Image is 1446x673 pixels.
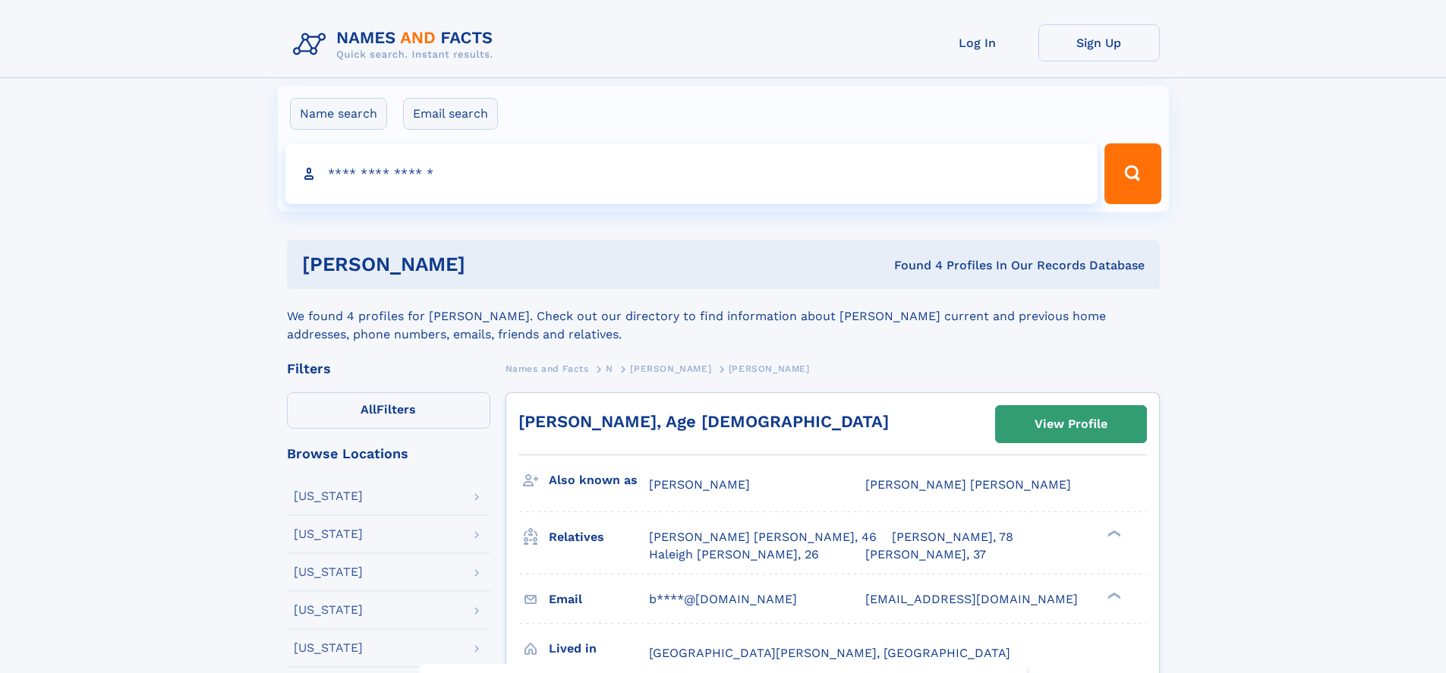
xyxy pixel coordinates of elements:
span: N [606,363,613,374]
span: [PERSON_NAME] [630,363,711,374]
div: [US_STATE] [294,566,363,578]
label: Filters [287,392,490,429]
span: All [361,402,376,417]
span: [EMAIL_ADDRESS][DOMAIN_NAME] [865,592,1078,606]
img: Logo Names and Facts [287,24,506,65]
h1: [PERSON_NAME] [302,255,680,274]
div: [US_STATE] [294,528,363,540]
div: [US_STATE] [294,490,363,502]
a: Names and Facts [506,359,589,378]
a: [PERSON_NAME], Age [DEMOGRAPHIC_DATA] [518,412,889,431]
a: View Profile [996,406,1146,442]
h3: Email [549,587,649,612]
div: ❯ [1104,529,1122,539]
h3: Lived in [549,636,649,662]
div: We found 4 profiles for [PERSON_NAME]. Check out our directory to find information about [PERSON_... [287,289,1160,344]
a: Haleigh [PERSON_NAME], 26 [649,546,819,563]
a: N [606,359,613,378]
a: [PERSON_NAME], 78 [892,529,1013,546]
span: [PERSON_NAME] [649,477,750,492]
span: [GEOGRAPHIC_DATA][PERSON_NAME], [GEOGRAPHIC_DATA] [649,646,1010,660]
button: Search Button [1104,143,1161,204]
span: [PERSON_NAME] [PERSON_NAME] [865,477,1071,492]
h3: Relatives [549,524,649,550]
div: [US_STATE] [294,604,363,616]
input: search input [285,143,1098,204]
label: Name search [290,98,387,130]
a: [PERSON_NAME] [630,359,711,378]
div: Found 4 Profiles In Our Records Database [679,257,1145,274]
a: [PERSON_NAME], 37 [865,546,986,563]
div: Browse Locations [287,447,490,461]
span: [PERSON_NAME] [729,363,810,374]
div: Filters [287,362,490,376]
div: ❯ [1104,590,1122,600]
div: View Profile [1035,407,1107,442]
h3: Also known as [549,467,649,493]
div: [US_STATE] [294,642,363,654]
a: Sign Up [1038,24,1160,61]
a: [PERSON_NAME] [PERSON_NAME], 46 [649,529,877,546]
label: Email search [403,98,498,130]
a: Log In [917,24,1038,61]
